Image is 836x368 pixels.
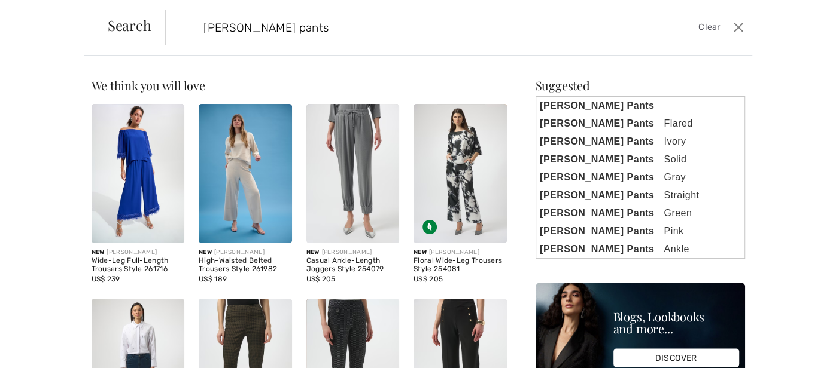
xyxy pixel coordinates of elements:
[92,249,105,256] span: New
[536,186,744,204] a: [PERSON_NAME] PantsStraight
[536,168,744,186] a: [PERSON_NAME] PantsGray
[536,134,664,148] strong: [PERSON_NAME] Pants
[306,249,320,256] span: New
[414,249,427,256] span: New
[414,275,443,283] span: US$ 205
[26,8,50,19] span: Help
[306,275,336,283] span: US$ 205
[414,248,507,257] div: [PERSON_NAME]
[613,311,739,335] div: Blogs, Lookbooks and more...
[536,79,745,91] div: Suggested
[536,99,664,112] strong: [PERSON_NAME] Pants
[536,188,664,202] strong: [PERSON_NAME] Pants
[698,21,721,34] span: Clear
[108,18,151,32] span: Search
[306,248,400,257] div: [PERSON_NAME]
[199,257,292,274] div: High-Waisted Belted Trousers Style 261982
[536,116,664,130] strong: [PERSON_NAME] Pants
[306,104,400,243] img: Casual Ankle-Length Joggers Style 254079. Grey melange
[92,248,185,257] div: [PERSON_NAME]
[536,115,744,133] a: [PERSON_NAME] PantsFlared
[730,18,748,37] button: Close
[92,257,185,274] div: Wide-Leg Full-Length Trousers Style 261716
[414,104,507,243] img: Floral Wide-Leg Trousers Style 254081. Black/winter white
[199,248,292,257] div: [PERSON_NAME]
[92,104,185,243] img: Wide-Leg Full-Length Trousers Style 261716. Royal Sapphire 163
[536,242,664,256] strong: [PERSON_NAME] Pants
[414,257,507,274] div: Floral Wide-Leg Trousers Style 254081
[536,170,664,184] strong: [PERSON_NAME] Pants
[536,152,664,166] strong: [PERSON_NAME] Pants
[613,349,739,367] div: DISCOVER
[422,220,437,234] img: Sustainable Fabric
[536,206,664,220] strong: [PERSON_NAME] Pants
[536,224,664,238] strong: [PERSON_NAME] Pants
[199,275,227,283] span: US$ 189
[536,97,744,115] a: [PERSON_NAME] Pants
[92,275,120,283] span: US$ 239
[306,257,400,274] div: Casual Ankle-Length Joggers Style 254079
[536,133,744,151] a: [PERSON_NAME] PantsIvory
[194,10,596,45] input: TYPE TO SEARCH
[199,104,292,243] img: High-Waisted Belted Trousers Style 261982. Birch melange
[536,204,744,222] a: [PERSON_NAME] PantsGreen
[536,222,744,240] a: [PERSON_NAME] PantsPink
[92,77,205,93] span: We think you will love
[536,240,744,258] a: [PERSON_NAME] PantsAnkle
[199,249,212,256] span: New
[536,151,744,168] a: [PERSON_NAME] PantsSolid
